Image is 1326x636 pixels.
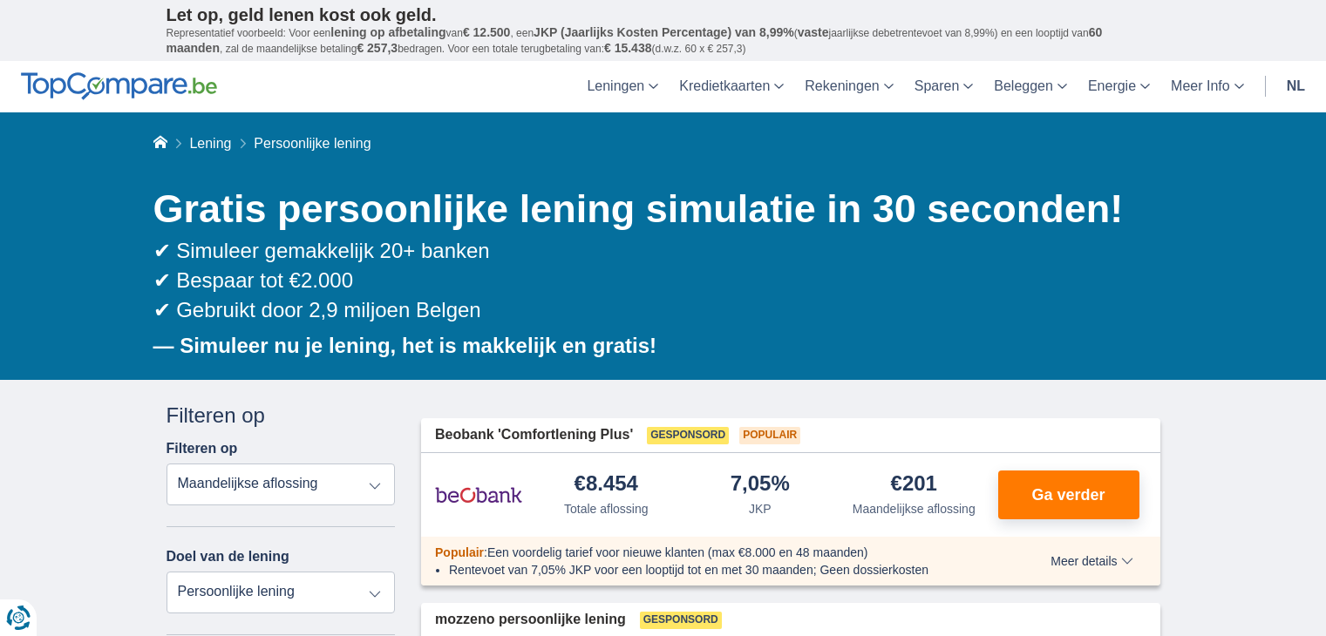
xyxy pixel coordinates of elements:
span: Gesponsord [640,612,722,629]
span: Gesponsord [647,427,729,444]
span: Ga verder [1031,487,1105,503]
div: Filteren op [167,401,396,430]
span: € 257,3 [357,41,398,55]
label: Filteren op [167,441,238,457]
span: Een voordelig tarief voor nieuwe klanten (max €8.000 en 48 maanden) [487,545,868,559]
a: Sparen [904,61,984,112]
span: Beobank 'Comfortlening Plus' [435,425,633,445]
div: Maandelijkse aflossing [853,500,976,518]
a: Leningen [576,61,669,112]
label: Doel van de lening [167,549,289,565]
div: JKP [749,500,772,518]
span: Populair [739,427,800,444]
img: TopCompare [21,72,217,100]
p: Let op, geld lenen kost ook geld. [167,4,1160,25]
a: Energie [1078,61,1160,112]
span: lening op afbetaling [330,25,445,39]
span: Meer details [1051,555,1132,567]
span: € 12.500 [463,25,511,39]
a: nl [1276,61,1316,112]
span: Persoonlijke lening [254,136,371,151]
button: Meer details [1037,554,1146,568]
div: €201 [891,473,937,497]
a: Meer Info [1160,61,1255,112]
div: Totale aflossing [564,500,649,518]
div: €8.454 [575,473,638,497]
img: product.pl.alt Beobank [435,473,522,517]
button: Ga verder [998,470,1139,519]
span: € 15.438 [604,41,652,55]
a: Beleggen [983,61,1078,112]
a: Lening [189,136,231,151]
li: Rentevoet van 7,05% JKP voor een looptijd tot en met 30 maanden; Geen dossierkosten [449,561,987,578]
div: ✔ Simuleer gemakkelijk 20+ banken ✔ Bespaar tot €2.000 ✔ Gebruikt door 2,9 miljoen Belgen [153,236,1160,326]
span: mozzeno persoonlijke lening [435,610,626,630]
div: 7,05% [731,473,790,497]
a: Rekeningen [794,61,903,112]
span: JKP (Jaarlijks Kosten Percentage) van 8,99% [534,25,794,39]
a: Kredietkaarten [669,61,794,112]
span: Populair [435,545,484,559]
h1: Gratis persoonlijke lening simulatie in 30 seconden! [153,182,1160,236]
p: Representatief voorbeeld: Voor een van , een ( jaarlijkse debetrentevoet van 8,99%) en een loopti... [167,25,1160,57]
div: : [421,544,1001,561]
span: 60 maanden [167,25,1103,55]
a: Home [153,136,167,151]
b: — Simuleer nu je lening, het is makkelijk en gratis! [153,334,657,357]
span: vaste [798,25,829,39]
